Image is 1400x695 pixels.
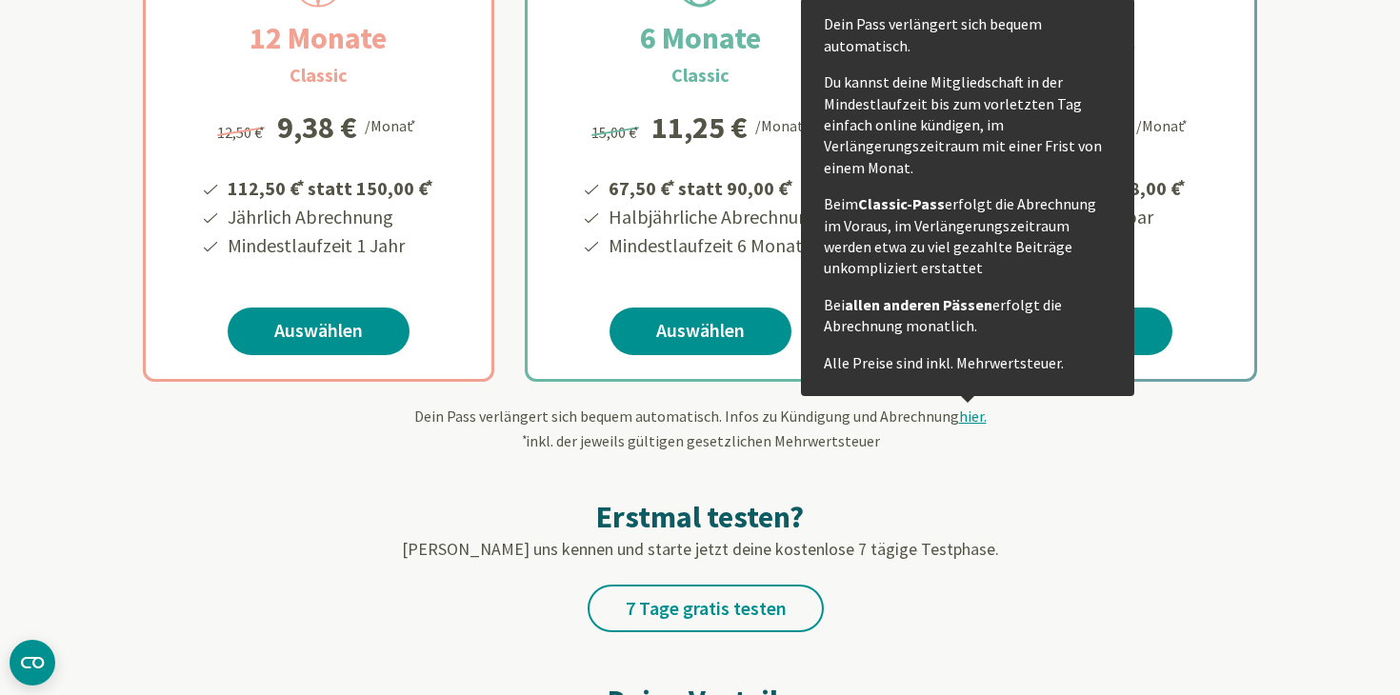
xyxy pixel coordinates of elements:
[824,352,1111,373] p: Alle Preise sind inkl. Mehrwertsteuer.
[1136,112,1190,137] div: /Monat
[143,498,1257,536] h2: Erstmal testen?
[594,15,807,61] h2: 6 Monate
[606,231,819,260] li: Mindestlaufzeit 6 Monate
[225,231,436,260] li: Mindestlaufzeit 1 Jahr
[651,112,748,143] div: 11,25 €
[606,203,819,231] li: Halbjährliche Abrechnung
[845,295,992,314] strong: allen anderen Pässen
[671,61,730,89] h3: Classic
[591,123,642,142] span: 15,00 €
[143,536,1257,562] p: [PERSON_NAME] uns kennen und starte jetzt deine kostenlose 7 tägige Testphase.
[217,123,268,142] span: 12,50 €
[520,431,880,450] span: inkl. der jeweils gültigen gesetzlichen Mehrwertsteuer
[588,585,824,632] a: 7 Tage gratis testen
[290,61,348,89] h3: Classic
[204,15,432,61] h2: 12 Monate
[10,640,55,685] button: CMP-Widget öffnen
[606,170,819,203] li: 67,50 € statt 90,00 €
[824,193,1111,279] p: Beim erfolgt die Abrechnung im Voraus, im Verlängerungszeitraum werden etwa zu viel gezahlte Beit...
[143,405,1257,452] div: Dein Pass verlängert sich bequem automatisch. Infos zu Kündigung und Abrechnung
[824,13,1111,56] p: Dein Pass verlängert sich bequem automatisch.
[365,112,419,137] div: /Monat
[824,71,1111,178] p: Du kannst deine Mitgliedschaft in der Mindestlaufzeit bis zum vorletzten Tag einfach online kündi...
[610,308,791,355] a: Auswählen
[824,294,1111,337] p: Bei erfolgt die Abrechnung monatlich.
[225,203,436,231] li: Jährlich Abrechnung
[228,308,410,355] a: Auswählen
[858,194,945,213] strong: Classic-Pass
[959,407,987,426] span: hier.
[755,112,810,137] div: /Monat
[225,170,436,203] li: 112,50 € statt 150,00 €
[277,112,357,143] div: 9,38 €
